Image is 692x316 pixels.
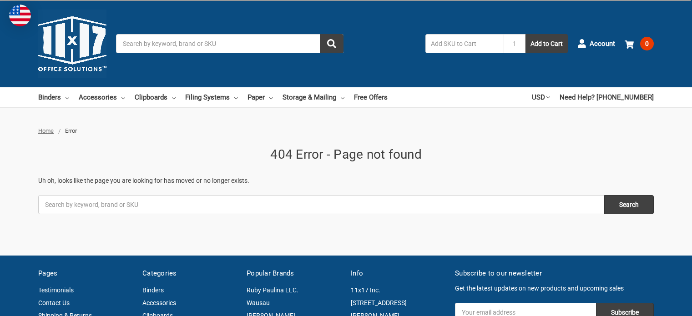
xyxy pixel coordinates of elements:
span: 0 [640,37,654,50]
a: Contact Us [38,299,70,306]
a: Free Offers [354,87,388,107]
iframe: Google Customer Reviews [617,291,692,316]
h5: Categories [142,268,237,279]
a: Binders [142,286,164,294]
a: Account [577,32,615,55]
h5: Info [351,268,445,279]
h5: Subscribe to our newsletter [455,268,654,279]
a: Ruby Paulina LLC. [247,286,298,294]
button: Add to Cart [525,34,568,53]
h5: Popular Brands [247,268,341,279]
h5: Pages [38,268,133,279]
img: 11x17.com [38,10,106,78]
a: Accessories [142,299,176,306]
span: Error [65,127,77,134]
a: Accessories [79,87,125,107]
img: duty and tax information for United States [9,5,31,26]
a: 0 [625,32,654,55]
input: Search [604,195,654,214]
input: Search by keyword, brand or SKU [38,195,604,214]
a: Need Help? [PHONE_NUMBER] [560,87,654,107]
a: Filing Systems [185,87,238,107]
a: Wausau [247,299,270,306]
a: USD [532,87,550,107]
a: Paper [248,87,273,107]
a: Storage & Mailing [283,87,344,107]
a: Testimonials [38,286,74,294]
p: Get the latest updates on new products and upcoming sales [455,284,654,293]
a: Home [38,127,54,134]
a: Binders [38,87,69,107]
a: Clipboards [135,87,176,107]
input: Search by keyword, brand or SKU [116,34,343,53]
h1: 404 Error - Page not found [38,145,654,164]
p: Uh oh, looks like the page you are looking for has moved or no longer exists. [38,176,654,186]
input: Add SKU to Cart [425,34,504,53]
span: Account [590,39,615,49]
